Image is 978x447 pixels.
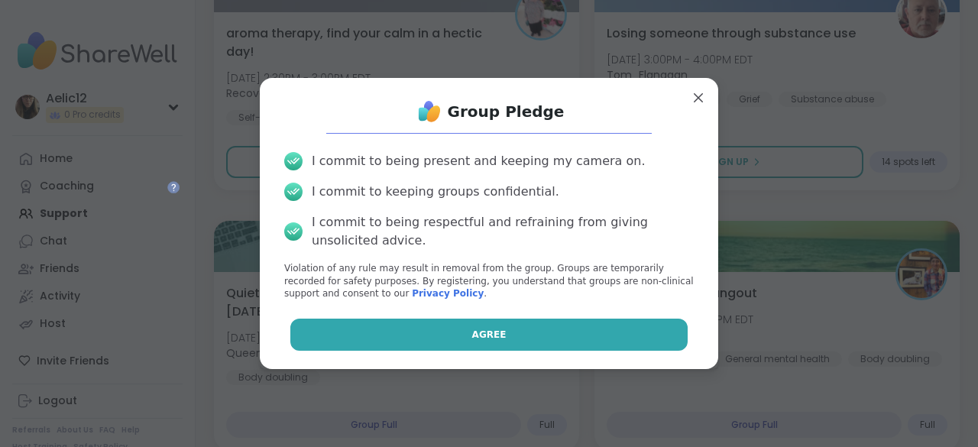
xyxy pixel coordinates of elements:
[448,101,565,122] h1: Group Pledge
[312,183,559,201] div: I commit to keeping groups confidential.
[167,181,180,193] iframe: Spotlight
[312,213,694,250] div: I commit to being respectful and refraining from giving unsolicited advice.
[472,328,507,342] span: Agree
[290,319,688,351] button: Agree
[312,152,645,170] div: I commit to being present and keeping my camera on.
[414,96,445,127] img: ShareWell Logo
[284,262,694,300] p: Violation of any rule may result in removal from the group. Groups are temporarily recorded for s...
[412,288,484,299] a: Privacy Policy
